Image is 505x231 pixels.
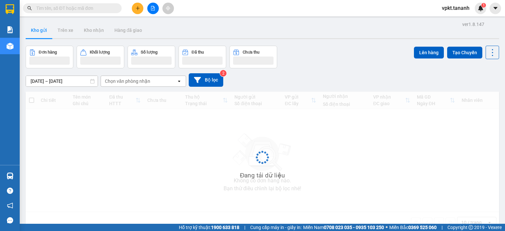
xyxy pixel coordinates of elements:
[442,224,443,231] span: |
[386,226,388,229] span: ⚪️
[162,3,174,14] button: aim
[447,47,482,58] button: Tạo Chuyến
[243,50,259,55] div: Chưa thu
[132,3,143,14] button: plus
[481,3,486,8] sup: 1
[52,22,79,38] button: Trên xe
[250,224,301,231] span: Cung cấp máy in - giấy in:
[79,22,109,38] button: Kho nhận
[240,171,285,180] div: Đang tải dữ liệu
[478,5,484,11] img: icon-new-feature
[469,225,473,230] span: copyright
[6,4,14,14] img: logo-vxr
[179,224,239,231] span: Hỗ trợ kỹ thuật:
[229,46,277,68] button: Chưa thu
[166,6,170,11] span: aim
[324,225,384,230] strong: 0708 023 035 - 0935 103 250
[220,70,227,77] sup: 2
[493,5,498,11] span: caret-down
[141,50,157,55] div: Số lượng
[7,217,13,223] span: message
[77,46,124,68] button: Khối lượng
[135,6,140,11] span: plus
[7,202,13,209] span: notification
[39,50,57,55] div: Đơn hàng
[7,188,13,194] span: question-circle
[26,22,52,38] button: Kho gửi
[408,225,437,230] strong: 0369 525 060
[192,50,204,55] div: Đã thu
[27,6,32,11] span: search
[211,225,239,230] strong: 1900 633 818
[147,3,159,14] button: file-add
[128,46,175,68] button: Số lượng
[7,43,13,50] img: warehouse-icon
[490,3,501,14] button: caret-down
[389,224,437,231] span: Miền Bắc
[90,50,110,55] div: Khối lượng
[26,76,98,86] input: Select a date range.
[437,4,475,12] span: vpkt.tananh
[482,3,485,8] span: 1
[462,21,484,28] div: ver 1.8.147
[179,46,226,68] button: Đã thu
[189,73,223,87] button: Bộ lọc
[7,26,13,33] img: solution-icon
[177,79,182,84] svg: open
[105,78,150,84] div: Chọn văn phòng nhận
[26,46,73,68] button: Đơn hàng
[109,22,147,38] button: Hàng đã giao
[7,173,13,179] img: warehouse-icon
[303,224,384,231] span: Miền Nam
[414,47,444,58] button: Lên hàng
[244,224,245,231] span: |
[151,6,155,11] span: file-add
[36,5,114,12] input: Tìm tên, số ĐT hoặc mã đơn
